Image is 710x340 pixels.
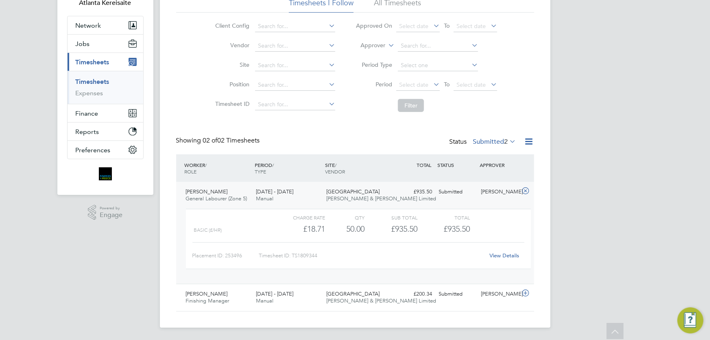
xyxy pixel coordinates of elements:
[76,58,109,66] span: Timesheets
[68,35,143,53] button: Jobs
[213,81,249,88] label: Position
[398,40,478,52] input: Search for...
[441,79,452,90] span: To
[68,104,143,122] button: Finance
[88,205,122,220] a: Powered byEngage
[323,158,393,179] div: SITE
[192,249,259,262] div: Placement ID: 253496
[272,162,274,168] span: /
[255,168,266,175] span: TYPE
[68,16,143,34] button: Network
[176,136,262,145] div: Showing
[436,185,478,199] div: Submitted
[76,40,90,48] span: Jobs
[203,136,260,145] span: 02 Timesheets
[398,60,478,71] input: Select one
[76,78,109,86] a: Timesheets
[349,42,385,50] label: Approver
[255,99,335,110] input: Search for...
[183,158,253,179] div: WORKER
[213,42,249,49] label: Vendor
[473,138,516,146] label: Submitted
[417,162,432,168] span: TOTAL
[393,185,436,199] div: £935.50
[68,141,143,159] button: Preferences
[76,89,103,97] a: Expenses
[399,22,428,30] span: Select date
[100,205,122,212] span: Powered by
[186,297,229,304] span: Finishing Manager
[365,222,417,236] div: £935.50
[478,287,520,301] div: [PERSON_NAME]
[213,22,249,29] label: Client Config
[68,53,143,71] button: Timesheets
[255,79,335,91] input: Search for...
[326,222,365,236] div: 50.00
[203,136,218,145] span: 02 of
[326,188,380,195] span: [GEOGRAPHIC_DATA]
[326,195,436,202] span: [PERSON_NAME] & [PERSON_NAME] Limited
[256,290,293,297] span: [DATE] - [DATE]
[67,167,144,180] a: Go to home page
[255,60,335,71] input: Search for...
[99,167,112,180] img: bromak-logo-retina.png
[68,123,143,140] button: Reports
[398,99,424,112] button: Filter
[478,185,520,199] div: [PERSON_NAME]
[457,81,486,88] span: Select date
[365,213,417,222] div: Sub Total
[186,188,228,195] span: [PERSON_NAME]
[76,22,101,29] span: Network
[457,22,486,30] span: Select date
[505,138,508,146] span: 2
[326,213,365,222] div: QTY
[194,227,222,233] span: basic (£/HR)
[76,146,111,154] span: Preferences
[441,20,452,31] span: To
[213,100,249,107] label: Timesheet ID
[253,158,323,179] div: PERIOD
[256,188,293,195] span: [DATE] - [DATE]
[273,222,325,236] div: £18.71
[335,162,336,168] span: /
[186,290,228,297] span: [PERSON_NAME]
[326,290,380,297] span: [GEOGRAPHIC_DATA]
[436,158,478,172] div: STATUS
[76,128,99,136] span: Reports
[76,110,98,117] span: Finance
[205,162,207,168] span: /
[399,81,428,88] span: Select date
[417,213,470,222] div: Total
[256,297,273,304] span: Manual
[273,213,325,222] div: Charge rate
[393,287,436,301] div: £200.34
[259,249,485,262] div: Timesheet ID: TS1809344
[356,22,392,29] label: Approved On
[68,71,143,104] div: Timesheets
[436,287,478,301] div: Submitted
[443,224,470,234] span: £935.50
[356,81,392,88] label: Period
[255,40,335,52] input: Search for...
[450,136,518,148] div: Status
[489,252,519,259] a: View Details
[256,195,273,202] span: Manual
[213,61,249,68] label: Site
[356,61,392,68] label: Period Type
[325,168,345,175] span: VENDOR
[255,21,335,32] input: Search for...
[326,297,436,304] span: [PERSON_NAME] & [PERSON_NAME] Limited
[677,307,703,333] button: Engage Resource Center
[478,158,520,172] div: APPROVER
[100,212,122,219] span: Engage
[186,195,247,202] span: General Labourer (Zone 5)
[185,168,197,175] span: ROLE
